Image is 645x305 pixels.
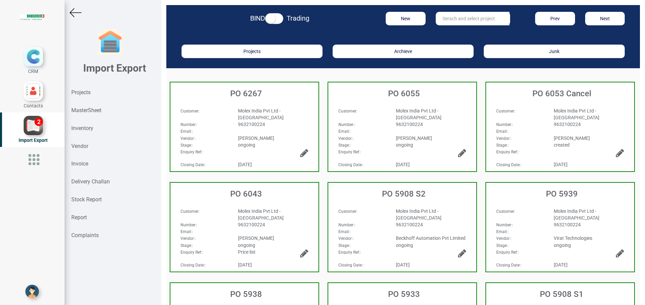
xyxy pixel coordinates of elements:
[396,135,432,141] span: [PERSON_NAME]
[554,108,599,120] span: Molex India Pvt Ltd - [GEOGRAPHIC_DATA]
[71,125,93,131] strong: Inventory
[496,223,513,227] span: :
[496,236,511,241] span: :
[554,162,568,167] span: [DATE]
[71,196,102,203] strong: Stock Report
[338,243,350,248] strong: Stage:
[396,243,413,248] span: ongoing
[338,143,350,148] strong: Stage:
[71,160,88,167] strong: Invoice
[496,129,508,134] strong: Email:
[19,137,48,143] span: Import Export
[71,232,99,238] strong: Complaints
[174,290,318,299] h3: PO 5938
[535,12,575,25] button: Prev
[181,109,199,113] span: :
[338,143,351,148] span: :
[496,236,510,241] strong: Vendor:
[338,263,364,268] span: :
[396,222,423,227] span: 9632100224
[496,209,514,214] strong: Customer
[287,14,309,22] strong: Trading
[496,250,519,255] span: :
[338,223,355,227] span: :
[496,122,512,127] strong: Number:
[496,229,509,234] span: :
[338,129,350,134] strong: Email:
[181,263,206,268] span: :
[489,89,634,98] h3: PO 6053 Cancel
[554,243,571,248] span: ongoing
[496,109,514,113] strong: Customer
[181,263,205,268] strong: Closing Date:
[181,229,192,234] strong: Email:
[181,109,198,113] strong: Customer
[338,109,356,113] strong: Customer
[97,29,124,56] img: garage-closed.png
[71,107,101,113] strong: MasterSheet
[181,129,193,134] span: :
[338,122,354,127] strong: Number:
[396,122,423,127] span: 9632100224
[496,136,510,141] strong: Vendor:
[338,109,357,113] span: :
[338,136,353,141] strong: Vendor:
[174,189,318,198] h3: PO 6043
[496,150,519,154] span: :
[338,122,355,127] span: :
[181,143,193,148] span: :
[496,223,512,227] strong: Number:
[238,135,274,141] span: [PERSON_NAME]
[71,214,87,221] strong: Report
[181,223,197,227] span: :
[238,142,255,148] span: ongoing
[181,223,196,227] strong: Number:
[338,209,357,214] span: :
[338,250,360,255] strong: Enquiry Ref:
[182,45,322,58] button: Projects
[338,136,354,141] span: :
[396,108,441,120] span: Molex India Pvt Ltd - [GEOGRAPHIC_DATA]
[496,229,508,234] strong: Email:
[181,136,195,141] strong: Vendor:
[338,150,360,154] strong: Enquiry Ref:
[338,129,351,134] span: :
[496,136,511,141] span: :
[496,143,509,148] span: :
[174,89,318,98] h3: PO 6267
[338,162,364,167] span: :
[554,235,592,241] span: Virat Technologies
[338,236,353,241] strong: Vendor:
[181,250,202,255] strong: Enquiry Ref:
[396,142,413,148] span: ongoing
[332,89,476,98] h3: PO 6055
[181,143,192,148] strong: Stage:
[554,122,581,127] span: 9632100224
[34,118,43,126] div: 2
[181,236,196,241] span: :
[436,12,509,25] input: Serach and select project
[496,109,515,113] span: :
[71,89,91,96] strong: Projects
[181,122,197,127] span: :
[496,143,508,148] strong: Stage:
[554,208,599,221] span: Molex India Pvt Ltd - [GEOGRAPHIC_DATA]
[238,249,256,255] span: Price list
[181,209,198,214] strong: Customer
[181,243,192,248] strong: Stage:
[496,122,513,127] span: :
[238,208,284,221] span: Molex India Pvt Ltd - [GEOGRAPHIC_DATA]
[338,236,354,241] span: :
[338,209,356,214] strong: Customer
[496,243,508,248] strong: Stage:
[554,142,570,148] span: created
[338,229,351,234] span: :
[496,150,518,154] strong: Enquiry Ref:
[554,262,568,268] span: [DATE]
[484,45,625,58] button: Junk
[496,129,509,134] span: :
[396,262,410,268] span: [DATE]
[496,243,509,248] span: :
[238,122,265,127] span: 9632100224
[496,162,522,167] span: :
